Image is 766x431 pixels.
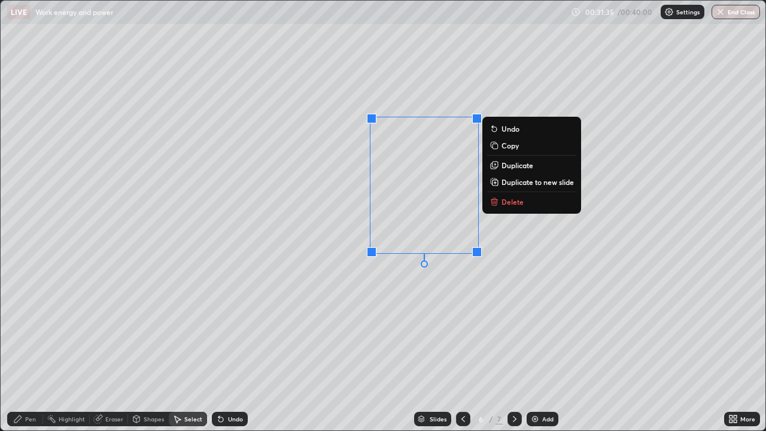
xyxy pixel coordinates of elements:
[501,177,574,187] p: Duplicate to new slide
[496,414,503,424] div: 7
[716,7,725,17] img: end-class-cross
[35,7,113,17] p: Work energy and power
[740,416,755,422] div: More
[59,416,85,422] div: Highlight
[712,5,760,19] button: End Class
[144,416,164,422] div: Shapes
[487,122,576,136] button: Undo
[487,158,576,172] button: Duplicate
[501,197,524,207] p: Delete
[11,7,27,17] p: LIVE
[228,416,243,422] div: Undo
[487,138,576,153] button: Copy
[430,416,446,422] div: Slides
[490,415,493,423] div: /
[542,416,554,422] div: Add
[487,195,576,209] button: Delete
[25,416,36,422] div: Pen
[676,9,700,15] p: Settings
[184,416,202,422] div: Select
[501,124,519,133] p: Undo
[530,414,540,424] img: add-slide-button
[664,7,674,17] img: class-settings-icons
[487,175,576,189] button: Duplicate to new slide
[475,415,487,423] div: 6
[501,160,533,170] p: Duplicate
[501,141,519,150] p: Copy
[105,416,123,422] div: Eraser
